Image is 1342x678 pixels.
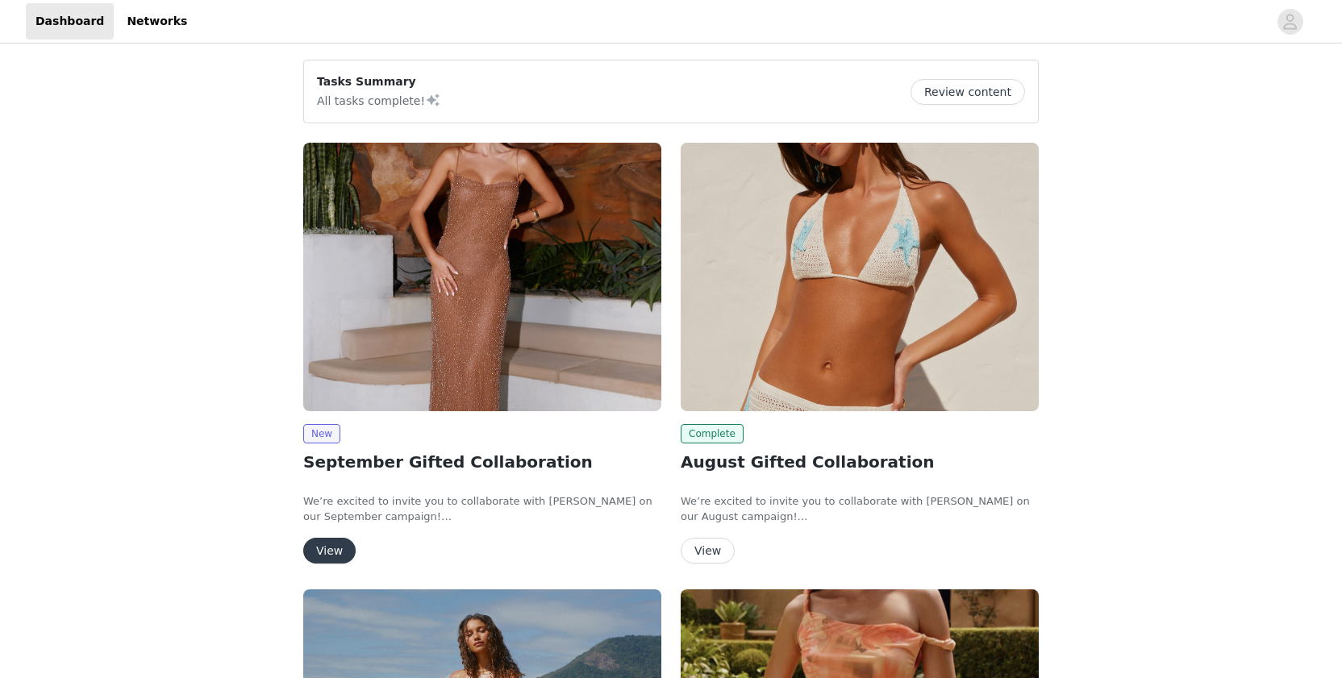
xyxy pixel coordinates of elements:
button: View [681,538,735,564]
button: View [303,538,356,564]
h2: September Gifted Collaboration [303,450,661,474]
button: Review content [911,79,1025,105]
img: Peppermayo USA [303,143,661,411]
a: Dashboard [26,3,114,40]
p: We’re excited to invite you to collaborate with [PERSON_NAME] on our August campaign! [681,493,1039,525]
span: New [303,424,340,443]
img: Peppermayo USA [681,143,1039,411]
p: All tasks complete! [317,90,441,110]
p: Tasks Summary [317,73,441,90]
div: avatar [1282,9,1298,35]
p: We’re excited to invite you to collaborate with [PERSON_NAME] on our September campaign! [303,493,661,525]
a: View [681,545,735,557]
a: Networks [117,3,197,40]
a: View [303,545,356,557]
span: Complete [681,424,744,443]
h2: August Gifted Collaboration [681,450,1039,474]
